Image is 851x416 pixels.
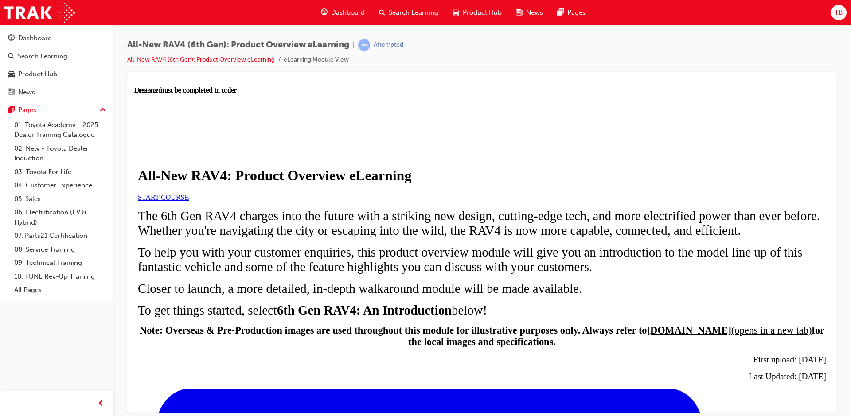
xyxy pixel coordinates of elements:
[8,53,14,61] span: search-icon
[18,33,52,43] div: Dashboard
[4,195,448,209] span: Closer to launch, a more detailed, in-depth walkaround module will be made available.
[127,40,349,50] span: All-New RAV4 (6th Gen): Product Overview eLearning
[463,8,502,18] span: Product Hub
[314,4,372,22] a: guage-iconDashboard
[274,238,690,261] strong: for the local images and specifications.
[831,5,847,20] button: TB
[284,55,349,65] li: eLearning Module View
[372,4,445,22] a: search-iconSearch Learning
[11,179,109,192] a: 04. Customer Experience
[18,87,35,97] div: News
[18,51,67,62] div: Search Learning
[614,285,692,295] span: Last Updated: [DATE]
[509,4,550,22] a: news-iconNews
[4,3,75,23] img: Trak
[11,283,109,297] a: All Pages
[526,8,543,18] span: News
[11,270,109,284] a: 10. TUNE Rev-Up Training
[11,165,109,179] a: 03. Toyota For Life
[4,102,109,118] button: Pages
[4,107,55,115] a: START COURSE
[8,35,15,43] span: guage-icon
[18,69,57,79] div: Product Hub
[557,7,564,18] span: pages-icon
[513,238,678,249] a: [DOMAIN_NAME](opens in a new tab)
[11,142,109,165] a: 02. New - Toyota Dealer Induction
[8,89,15,97] span: news-icon
[567,8,586,18] span: Pages
[513,238,597,249] strong: [DOMAIN_NAME]
[4,81,692,97] h1: All-New RAV4: Product Overview eLearning
[453,7,459,18] span: car-icon
[4,28,109,102] button: DashboardSearch LearningProduct HubNews
[516,7,523,18] span: news-icon
[597,238,678,249] span: (opens in a new tab)
[18,105,36,115] div: Pages
[321,7,328,18] span: guage-icon
[619,268,692,278] span: First upload: [DATE]
[389,8,438,18] span: Search Learning
[127,56,275,63] a: All-New RAV4 (6th Gen): Product Overview eLearning
[4,217,353,231] span: To get things started, select below!
[4,30,109,47] a: Dashboard
[11,256,109,270] a: 09. Technical Training
[11,206,109,229] a: 06. Electrification (EV & Hybrid)
[100,105,106,116] span: up-icon
[358,39,370,51] span: learningRecordVerb_ATTEMPT-icon
[98,398,104,409] span: prev-icon
[550,4,593,22] a: pages-iconPages
[4,48,109,65] a: Search Learning
[331,8,365,18] span: Dashboard
[11,243,109,257] a: 08. Service Training
[11,229,109,243] a: 07. Parts21 Certification
[379,7,385,18] span: search-icon
[143,217,317,231] strong: 6th Gen RAV4: An Introduction
[11,118,109,142] a: 01. Toyota Academy - 2025 Dealer Training Catalogue
[4,84,109,101] a: News
[4,122,686,151] span: The 6th Gen RAV4 charges into the future with a striking new design, cutting-edge tech, and more ...
[4,66,109,82] a: Product Hub
[835,8,843,18] span: TB
[5,238,513,249] strong: Note: Overseas & Pre-Production images are used throughout this module for illustrative purposes ...
[353,40,355,50] span: |
[445,4,509,22] a: car-iconProduct Hub
[8,70,15,78] span: car-icon
[11,192,109,206] a: 05. Sales
[4,159,668,187] span: To help you with your customer enquiries, this product overview module will give you an introduct...
[374,41,403,49] div: Attempted
[8,106,15,114] span: pages-icon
